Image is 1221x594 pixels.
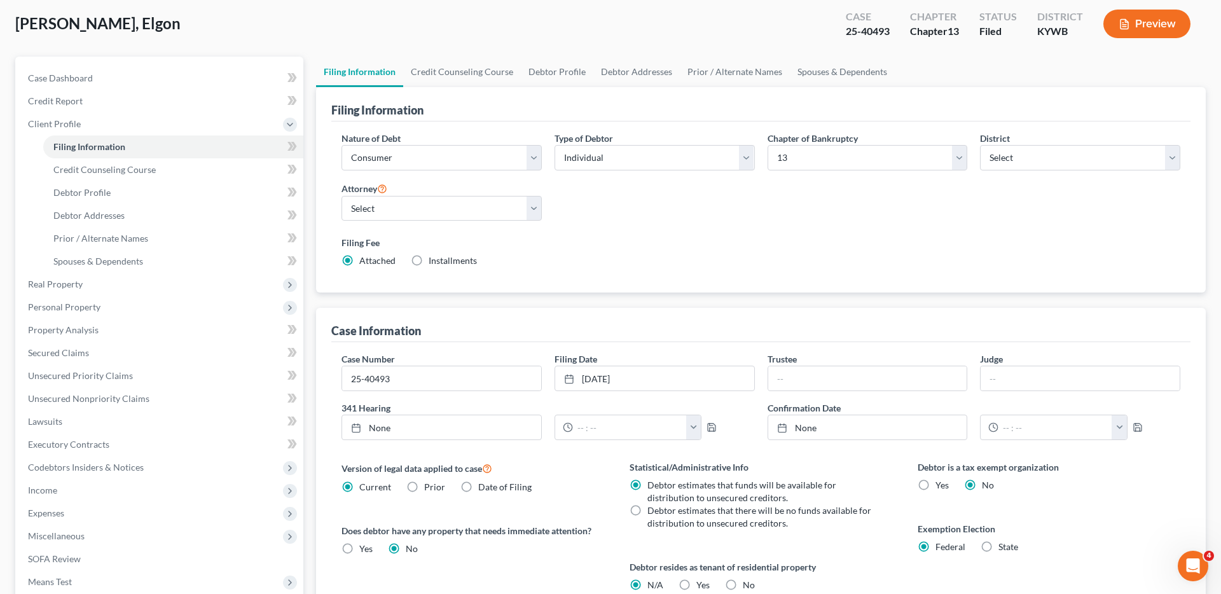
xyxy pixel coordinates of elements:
[768,415,967,439] a: None
[979,10,1017,24] div: Status
[18,67,303,90] a: Case Dashboard
[43,227,303,250] a: Prior / Alternate Names
[18,410,303,433] a: Lawsuits
[43,250,303,273] a: Spouses & Dependents
[28,73,93,83] span: Case Dashboard
[53,210,125,221] span: Debtor Addresses
[647,579,663,590] span: N/A
[341,236,1180,249] label: Filing Fee
[403,57,521,87] a: Credit Counseling Course
[28,301,100,312] span: Personal Property
[761,401,1187,415] label: Confirmation Date
[53,233,148,244] span: Prior / Alternate Names
[948,25,959,37] span: 13
[981,366,1180,390] input: --
[982,480,994,490] span: No
[429,255,477,266] span: Installments
[342,415,541,439] a: None
[359,543,373,554] span: Yes
[980,132,1010,145] label: District
[630,560,892,574] label: Debtor resides as tenant of residential property
[331,323,421,338] div: Case Information
[910,10,959,24] div: Chapter
[555,366,754,390] a: [DATE]
[43,181,303,204] a: Debtor Profile
[18,319,303,342] a: Property Analysis
[768,366,967,390] input: --
[647,505,871,528] span: Debtor estimates that there will be no funds available for distribution to unsecured creditors.
[998,415,1112,439] input: -- : --
[680,57,790,87] a: Prior / Alternate Names
[424,481,445,492] span: Prior
[768,132,858,145] label: Chapter of Bankruptcy
[555,352,597,366] label: Filing Date
[341,132,401,145] label: Nature of Debt
[43,158,303,181] a: Credit Counseling Course
[696,579,710,590] span: Yes
[341,181,387,196] label: Attorney
[335,401,761,415] label: 341 Hearing
[406,543,418,554] span: No
[521,57,593,87] a: Debtor Profile
[935,541,965,552] span: Federal
[18,364,303,387] a: Unsecured Priority Claims
[28,576,72,587] span: Means Test
[630,460,892,474] label: Statistical/Administrative Info
[1037,10,1083,24] div: District
[28,553,81,564] span: SOFA Review
[28,485,57,495] span: Income
[359,255,396,266] span: Attached
[341,524,604,537] label: Does debtor have any property that needs immediate attention?
[28,508,64,518] span: Expenses
[555,132,613,145] label: Type of Debtor
[910,24,959,39] div: Chapter
[18,342,303,364] a: Secured Claims
[1103,10,1190,38] button: Preview
[846,10,890,24] div: Case
[15,14,181,32] span: [PERSON_NAME], Elgon
[478,481,532,492] span: Date of Filing
[28,324,99,335] span: Property Analysis
[1178,551,1208,581] iframe: Intercom live chat
[359,481,391,492] span: Current
[935,480,949,490] span: Yes
[43,204,303,227] a: Debtor Addresses
[647,480,836,503] span: Debtor estimates that funds will be available for distribution to unsecured creditors.
[341,460,604,476] label: Version of legal data applied to case
[979,24,1017,39] div: Filed
[18,548,303,570] a: SOFA Review
[28,393,149,404] span: Unsecured Nonpriority Claims
[918,522,1180,535] label: Exemption Election
[53,187,111,198] span: Debtor Profile
[1037,24,1083,39] div: KYWB
[18,90,303,113] a: Credit Report
[28,416,62,427] span: Lawsuits
[28,347,89,358] span: Secured Claims
[1204,551,1214,561] span: 4
[18,433,303,456] a: Executory Contracts
[331,102,424,118] div: Filing Information
[18,387,303,410] a: Unsecured Nonpriority Claims
[790,57,895,87] a: Spouses & Dependents
[28,279,83,289] span: Real Property
[28,530,85,541] span: Miscellaneous
[980,352,1003,366] label: Judge
[28,95,83,106] span: Credit Report
[28,439,109,450] span: Executory Contracts
[53,164,156,175] span: Credit Counseling Course
[53,256,143,266] span: Spouses & Dependents
[28,370,133,381] span: Unsecured Priority Claims
[28,118,81,129] span: Client Profile
[43,135,303,158] a: Filing Information
[53,141,125,152] span: Filing Information
[342,366,541,390] input: Enter case number...
[341,352,395,366] label: Case Number
[768,352,797,366] label: Trustee
[593,57,680,87] a: Debtor Addresses
[743,579,755,590] span: No
[998,541,1018,552] span: State
[573,415,687,439] input: -- : --
[28,462,144,473] span: Codebtors Insiders & Notices
[846,24,890,39] div: 25-40493
[918,460,1180,474] label: Debtor is a tax exempt organization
